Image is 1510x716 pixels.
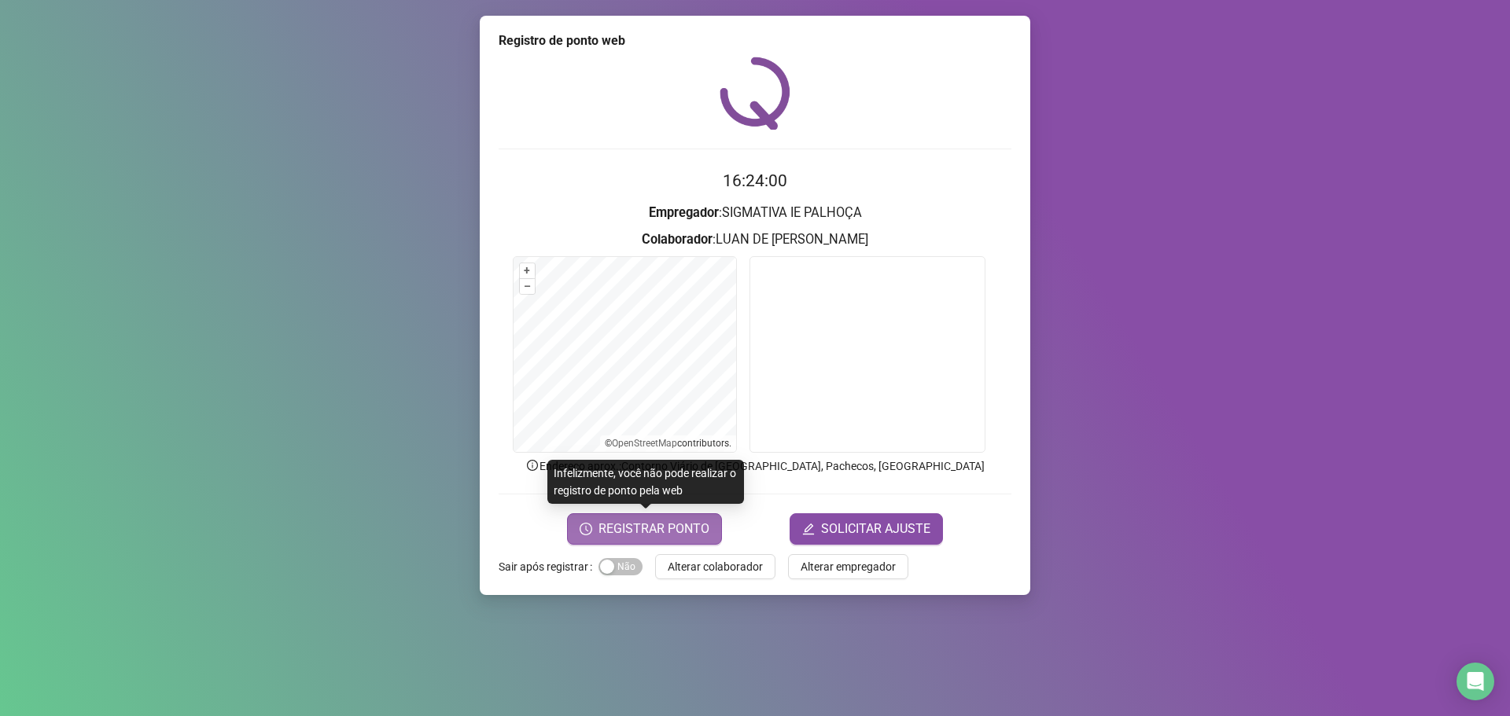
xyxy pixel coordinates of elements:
button: REGISTRAR PONTO [567,513,722,545]
span: edit [802,523,815,535]
strong: Colaborador [642,232,713,247]
button: – [520,279,535,294]
p: Endereço aprox. : Contorno Viário de [GEOGRAPHIC_DATA], Pachecos, [GEOGRAPHIC_DATA] [499,457,1011,475]
button: + [520,263,535,278]
span: info-circle [525,458,540,472]
div: Infelizmente, você não pode realizar o registro de ponto pela web [547,460,744,504]
span: Alterar colaborador [668,558,763,575]
h3: : SIGMATIVA IE PALHOÇA [499,203,1011,223]
a: OpenStreetMap [612,438,677,449]
button: Alterar empregador [788,554,908,579]
span: clock-circle [580,523,592,535]
li: © contributors. [605,438,731,449]
button: editSOLICITAR AJUSTE [790,513,943,545]
strong: Empregador [649,205,719,220]
button: Alterar colaborador [655,554,775,579]
span: REGISTRAR PONTO [598,520,709,538]
img: QRPoint [720,57,790,130]
span: SOLICITAR AJUSTE [821,520,930,538]
time: 16:24:00 [723,171,787,190]
h3: : LUAN DE [PERSON_NAME] [499,229,1011,250]
div: Open Intercom Messenger [1457,663,1494,700]
div: Registro de ponto web [499,31,1011,50]
span: Alterar empregador [801,558,896,575]
label: Sair após registrar [499,554,598,579]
